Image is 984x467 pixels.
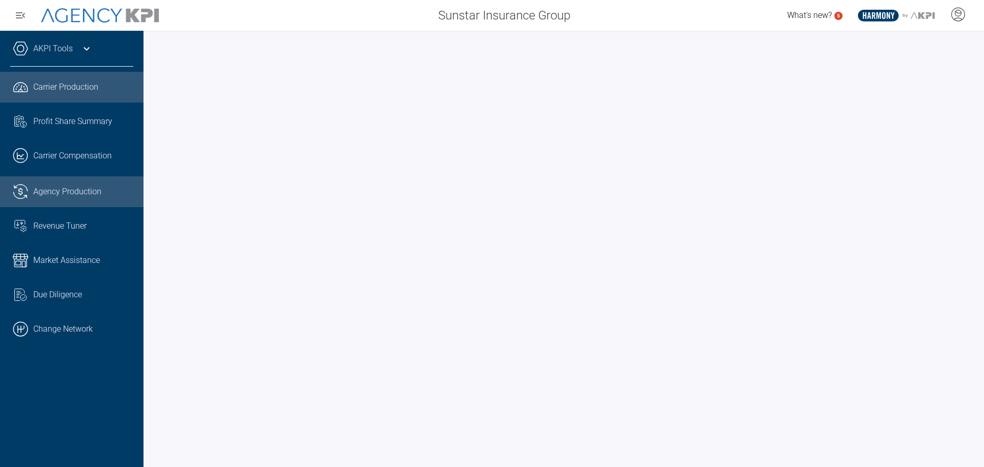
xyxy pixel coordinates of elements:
[33,254,100,267] span: Market Assistance
[834,12,843,20] a: 5
[33,115,112,128] span: Profit Share Summary
[33,81,98,93] span: Carrier Production
[41,8,159,23] img: AgencyKPI
[33,289,82,301] span: Due Diligence
[33,150,112,162] span: Carrier Compensation
[438,6,570,25] span: Sunstar Insurance Group
[837,13,840,18] text: 5
[787,10,832,20] span: What's new?
[33,220,87,232] span: Revenue Tuner
[33,43,73,55] a: AKPI Tools
[33,186,101,198] span: Agency Production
